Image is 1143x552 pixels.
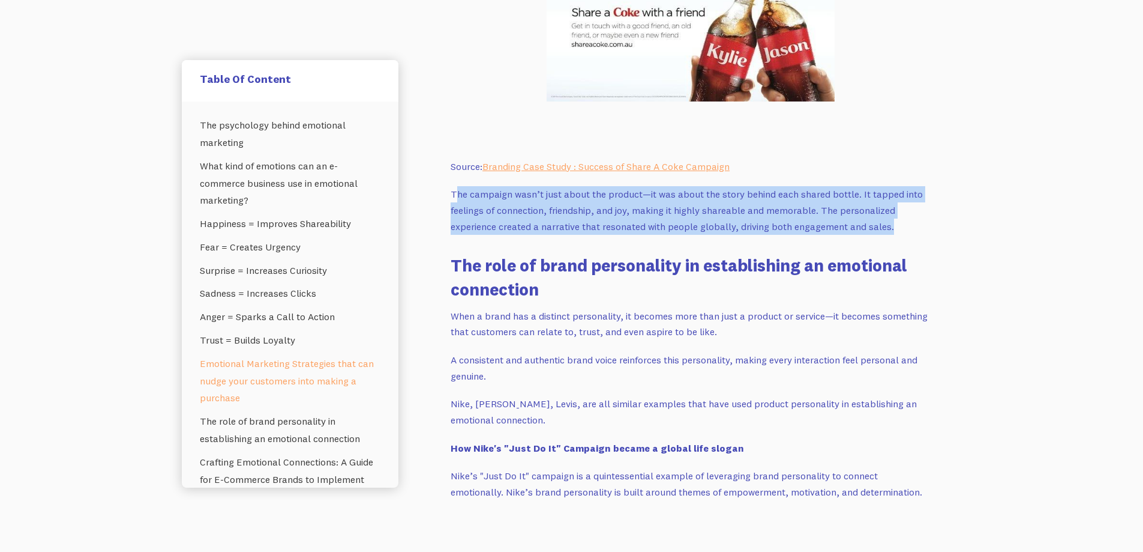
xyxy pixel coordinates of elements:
[200,329,380,352] a: Trust = Builds Loyalty
[451,253,931,300] h3: The role of brand personality in establishing an emotional connection
[451,130,931,147] p: ‍
[200,450,380,508] a: Crafting Emotional Connections: A Guide for E-Commerce Brands to Implement Emotional Marketing
[200,154,380,212] a: What kind of emotions can an e-commerce business use in emotional marketing?
[200,352,380,410] a: Emotional Marketing Strategies that can nudge your customers into making a purchase
[451,512,931,529] p: ‍
[451,159,931,175] p: Source:
[451,186,931,234] p: The campaign wasn’t just about the product—it was about the story behind each shared bottle. It t...
[200,235,380,259] a: Fear = Creates Urgency
[451,308,931,340] p: When a brand has a distinct personality, it becomes more than just a product or service—it become...
[451,440,931,456] p: ‍
[451,352,931,384] p: A consistent and authentic brand voice reinforces this personality, making every interaction feel...
[200,282,380,306] a: Sadness = Increases Clicks
[482,160,730,172] a: Branding Case Study : Success of Share A Coke Campaign
[200,306,380,329] a: Anger = Sparks a Call to Action
[200,72,380,86] h5: Table Of Content
[200,259,380,282] a: Surprise = Increases Curiosity
[200,114,380,154] a: The psychology behind emotional marketing
[200,410,380,451] a: The role of brand personality in establishing an emotional connection
[200,212,380,235] a: Happiness = Improves Shareability
[451,468,931,500] p: Nike’s "Just Do It" campaign is a quintessential example of leveraging brand personality to conne...
[451,442,744,454] strong: How Nike's "Just Do It" Campaign became a global life slogan
[451,396,931,428] p: Nike, [PERSON_NAME], Levis, are all similar examples that have used product personality in establ...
